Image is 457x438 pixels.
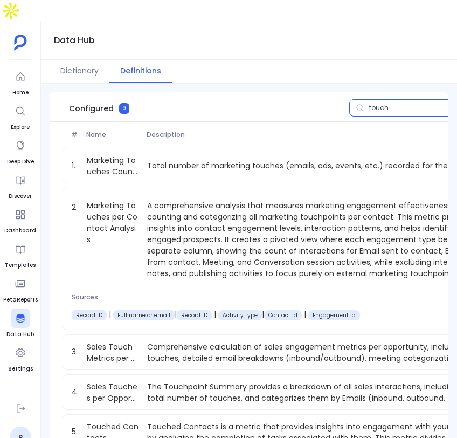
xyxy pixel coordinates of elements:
a: Settings [8,343,33,373]
a: Marketing Touches Count for Contacts/Leads [82,155,143,176]
a: PetaReports [3,274,38,304]
span: 5. [67,426,82,437]
span: 9 [119,103,129,114]
span: | [107,309,113,320]
a: Templates [5,239,36,270]
span: Settings [8,365,33,373]
button: Definitions [109,60,172,83]
img: petavue logo [14,35,27,51]
span: 1. [67,160,82,172]
span: | [262,309,264,320]
span: Discover [9,192,32,201]
span: | [175,309,177,320]
span: Engagement [223,311,258,319]
span: Engagement [181,311,207,319]
span: PetaReports [3,296,38,304]
a: Home [11,67,30,97]
span: Sources [72,293,360,302]
a: Explore [11,101,30,132]
a: Dashboard [4,205,36,235]
span: Templates [5,261,36,270]
button: Dictionary [50,60,109,83]
span: Configured [69,103,114,114]
a: Sales Touches per Opportunity [82,381,143,403]
span: # [67,131,82,139]
span: 4. [67,386,82,398]
a: Discover [9,170,32,201]
span: Contact [117,311,170,319]
span: Name [82,131,142,139]
a: Deep Dive [7,136,34,166]
span: Data Hub [6,330,34,339]
span: 2. [67,199,82,279]
a: Data Hub [6,309,34,339]
span: Deep Dive [7,158,34,166]
span: Dashboard [4,227,36,235]
span: Contact [76,311,102,319]
span: Contact Engagement Association [268,311,297,319]
span: Explore [11,123,30,132]
span: | [302,309,308,320]
span: | [212,309,218,320]
span: 3. [67,346,82,358]
span: Home [11,88,30,97]
span: Contact Engagement Association [313,311,356,319]
h1: Data Hub [54,33,95,48]
a: Marketing Touches per Contact Analysis [82,199,143,279]
a: Sales Touch Metrics per Opportunity [82,341,143,363]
